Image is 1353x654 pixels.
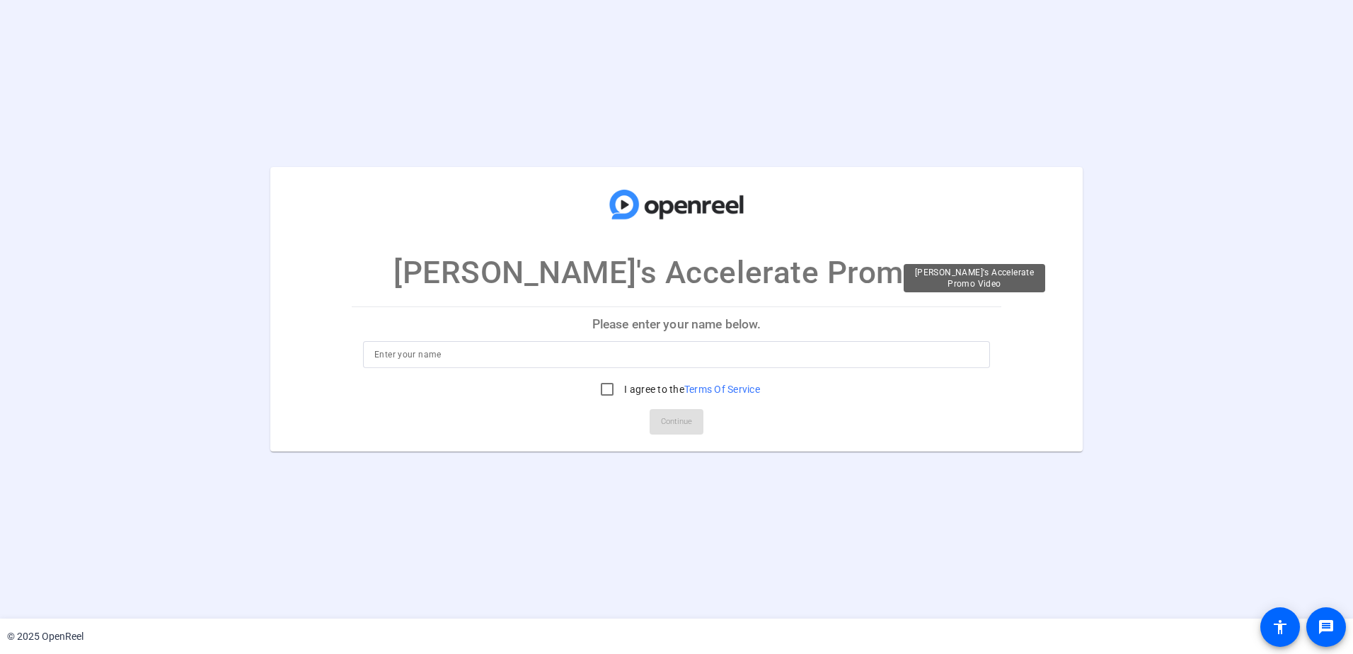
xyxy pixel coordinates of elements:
mat-icon: message [1318,619,1335,636]
label: I agree to the [621,382,760,396]
div: © 2025 OpenReel [7,629,84,644]
div: [PERSON_NAME]'s Accelerate Promo Video [904,264,1045,292]
mat-icon: accessibility [1272,619,1289,636]
img: company-logo [606,181,747,228]
input: Enter your name [374,346,979,363]
p: Please enter your name below. [352,307,1001,341]
p: [PERSON_NAME]'s Accelerate Promo Video [393,249,960,296]
a: Terms Of Service [684,384,760,395]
